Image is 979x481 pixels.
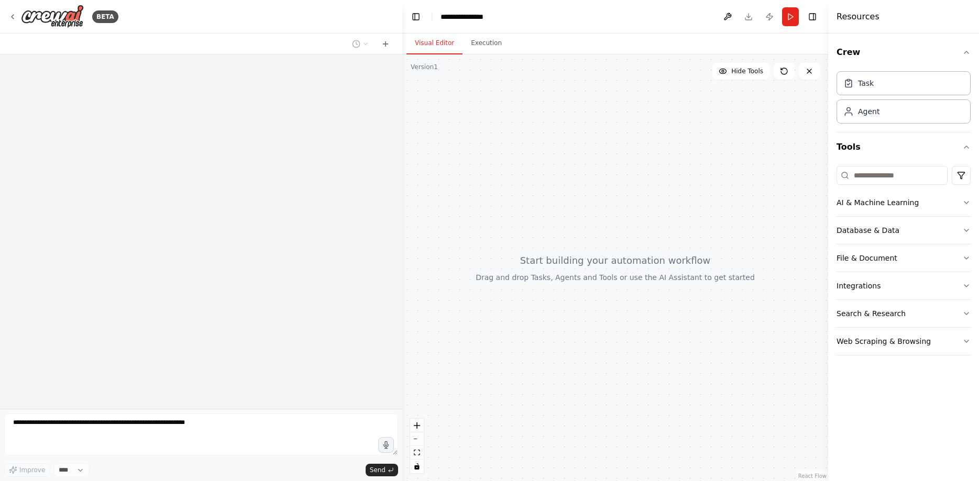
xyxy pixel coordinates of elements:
button: Visual Editor [406,32,463,54]
button: Crew [837,38,971,67]
button: Search & Research [837,300,971,327]
nav: breadcrumb [441,12,483,22]
div: Version 1 [411,63,438,71]
div: React Flow controls [410,419,424,473]
button: Web Scraping & Browsing [837,328,971,355]
div: BETA [92,10,118,23]
button: Click to speak your automation idea [378,437,394,453]
button: toggle interactivity [410,460,424,473]
button: Start a new chat [377,38,394,50]
button: Hide left sidebar [409,9,423,24]
button: Hide right sidebar [805,9,820,24]
button: Switch to previous chat [348,38,373,50]
button: Improve [4,463,50,477]
span: Send [370,466,386,474]
span: Hide Tools [731,67,763,75]
div: Tools [837,162,971,364]
button: AI & Machine Learning [837,189,971,216]
div: Task [858,78,874,88]
img: Logo [21,5,84,28]
button: Tools [837,132,971,162]
button: fit view [410,446,424,460]
a: React Flow attribution [798,473,827,479]
button: Integrations [837,272,971,299]
div: Crew [837,67,971,132]
span: Improve [19,466,45,474]
button: File & Document [837,244,971,272]
h4: Resources [837,10,879,23]
button: zoom out [410,432,424,446]
button: Hide Tools [712,63,769,80]
button: zoom in [410,419,424,432]
button: Execution [463,32,510,54]
div: Agent [858,106,879,117]
button: Database & Data [837,217,971,244]
button: Send [366,464,398,476]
